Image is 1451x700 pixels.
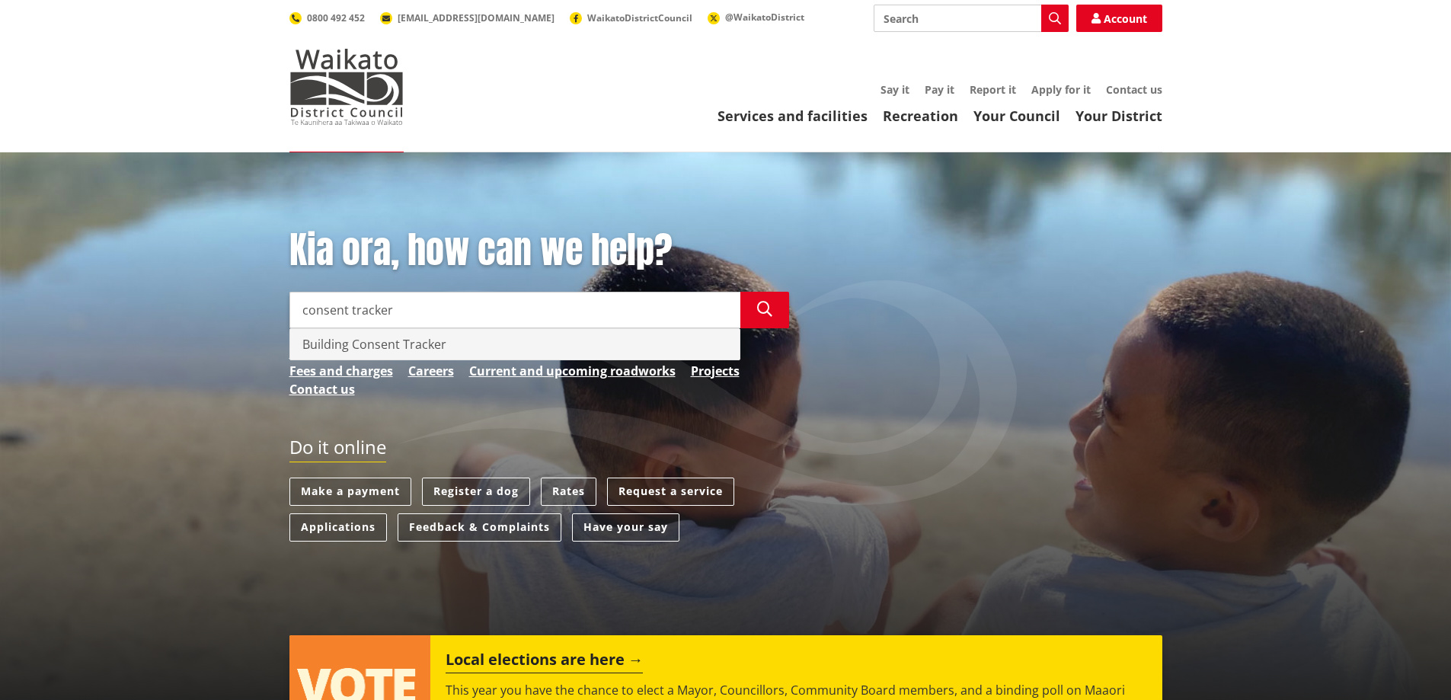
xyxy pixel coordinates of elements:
a: Fees and charges [289,362,393,380]
a: Make a payment [289,478,411,506]
a: Request a service [607,478,734,506]
a: Contact us [289,380,355,398]
a: Careers [408,362,454,380]
a: Services and facilities [718,107,868,125]
a: [EMAIL_ADDRESS][DOMAIN_NAME] [380,11,555,24]
a: @WaikatoDistrict [708,11,804,24]
a: Current and upcoming roadworks [469,362,676,380]
iframe: Messenger Launcher [1381,636,1436,691]
a: Contact us [1106,82,1162,97]
a: Recreation [883,107,958,125]
a: Your District [1075,107,1162,125]
span: WaikatoDistrictCouncil [587,11,692,24]
a: Projects [691,362,740,380]
a: Pay it [925,82,954,97]
a: Have your say [572,513,679,542]
a: WaikatoDistrictCouncil [570,11,692,24]
input: Search input [874,5,1069,32]
a: Apply for it [1031,82,1091,97]
span: 0800 492 452 [307,11,365,24]
h1: Kia ora, how can we help? [289,229,789,273]
span: [EMAIL_ADDRESS][DOMAIN_NAME] [398,11,555,24]
a: Your Council [973,107,1060,125]
h2: Local elections are here [446,650,643,673]
img: Waikato District Council - Te Kaunihera aa Takiwaa o Waikato [289,49,404,125]
a: Say it [881,82,909,97]
a: Account [1076,5,1162,32]
a: Rates [541,478,596,506]
a: 0800 492 452 [289,11,365,24]
a: Feedback & Complaints [398,513,561,542]
div: Building Consent Tracker [290,329,740,360]
input: Search input [289,292,740,328]
span: @WaikatoDistrict [725,11,804,24]
a: Applications [289,513,387,542]
h2: Do it online [289,436,386,463]
a: Register a dog [422,478,530,506]
a: Report it [970,82,1016,97]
